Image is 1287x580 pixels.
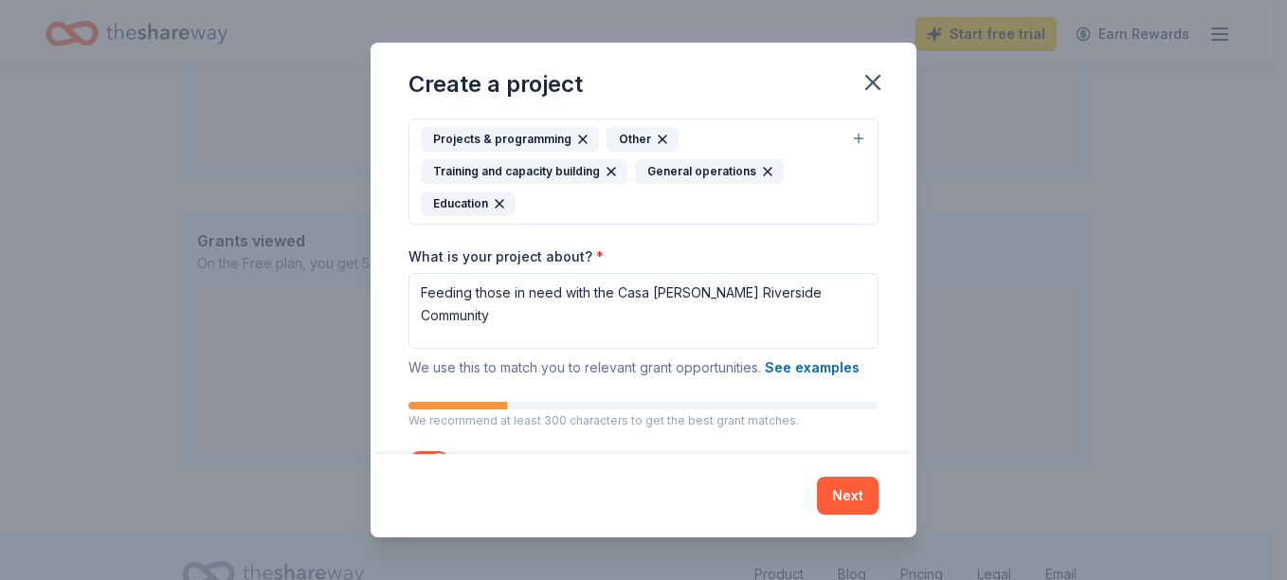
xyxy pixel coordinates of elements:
div: Education [421,191,516,216]
button: Projects & programmingOtherTraining and capacity buildingGeneral operationsEducation [408,118,879,225]
span: We use this to match you to relevant grant opportunities. [408,359,860,375]
div: Training and capacity building [421,159,627,184]
p: We recommend at least 300 characters to get the best grant matches. [408,413,879,428]
button: See examples [765,356,860,379]
div: Create a project [408,69,583,100]
div: Projects & programming [421,127,599,152]
textarea: Feeding those in need with the Casa [PERSON_NAME] Riverside Community [408,273,879,349]
div: Other [607,127,679,152]
label: What is your project about? [408,247,604,266]
div: General operations [635,159,784,184]
button: Next [817,477,879,515]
